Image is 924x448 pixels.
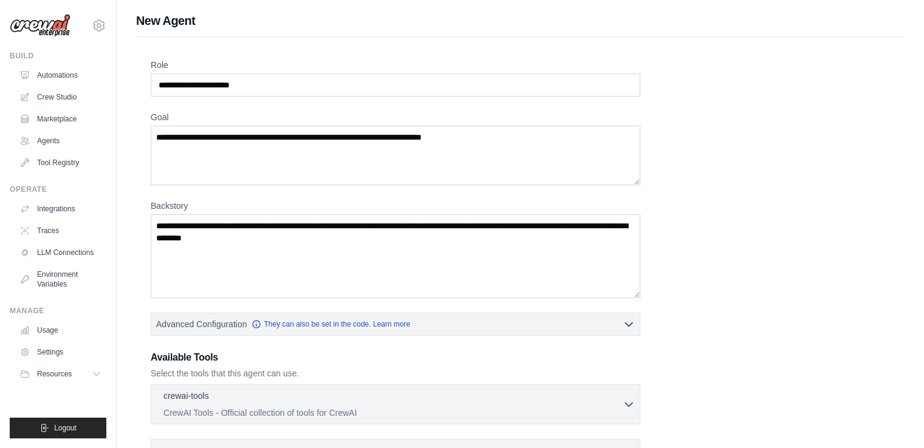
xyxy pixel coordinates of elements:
a: Crew Studio [15,87,106,107]
p: crewai-tools [163,390,209,402]
span: Logout [54,423,77,433]
h1: New Agent [136,12,905,29]
a: Usage [15,321,106,340]
a: They can also be set in the code. Learn more [252,319,410,329]
a: Tool Registry [15,153,106,172]
a: Traces [15,221,106,240]
div: Operate [10,185,106,194]
a: Marketplace [15,109,106,129]
button: Advanced Configuration They can also be set in the code. Learn more [151,313,640,335]
span: Resources [37,369,72,379]
label: Role [151,59,640,71]
div: Manage [10,306,106,316]
a: Integrations [15,199,106,219]
a: Automations [15,66,106,85]
button: Logout [10,418,106,438]
a: Environment Variables [15,265,106,294]
label: Backstory [151,200,640,212]
label: Goal [151,111,640,123]
button: Resources [15,364,106,384]
p: CrewAI Tools - Official collection of tools for CrewAI [163,407,623,419]
h3: Available Tools [151,350,640,365]
p: Select the tools that this agent can use. [151,367,640,379]
span: Advanced Configuration [156,318,247,330]
a: Settings [15,342,106,362]
a: LLM Connections [15,243,106,262]
div: Build [10,51,106,61]
button: crewai-tools CrewAI Tools - Official collection of tools for CrewAI [156,390,635,419]
a: Agents [15,131,106,151]
img: Logo [10,14,70,37]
